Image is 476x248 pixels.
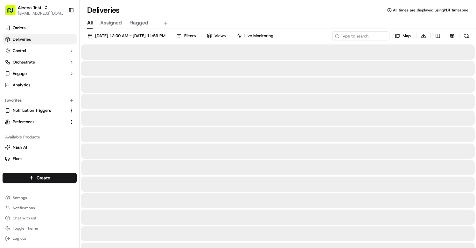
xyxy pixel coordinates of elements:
[402,33,411,39] span: Map
[5,108,66,113] a: Notification Triggers
[85,31,168,40] button: [DATE] 12:00 AM - [DATE] 11:59 PM
[5,156,74,162] a: Fleet
[13,226,38,231] span: Toggle Theme
[3,214,77,223] button: Chat with us!
[13,59,35,65] span: Orchestrate
[3,234,77,243] button: Log out
[3,142,77,152] button: Nash AI
[3,117,77,127] button: Preferences
[13,25,25,31] span: Orders
[3,224,77,233] button: Toggle Theme
[462,31,471,40] button: Refresh
[3,34,77,44] a: Deliveries
[174,31,199,40] button: Filters
[129,19,148,27] span: Flagged
[13,156,22,162] span: Fleet
[95,33,165,39] span: [DATE] 12:00 AM - [DATE] 11:59 PM
[393,8,468,13] span: All times are displayed using PDT timezone
[13,48,26,54] span: Control
[3,69,77,79] button: Engage
[392,31,414,40] button: Map
[332,31,389,40] input: Type to search
[18,4,41,11] button: Aleena Test
[214,33,226,39] span: Views
[13,216,36,221] span: Chat with us!
[13,144,27,150] span: Nash AI
[5,119,66,125] a: Preferences
[100,19,122,27] span: Assigned
[234,31,276,40] button: Live Monitoring
[3,193,77,202] button: Settings
[3,23,77,33] a: Orders
[3,165,77,175] button: Promise
[5,144,74,150] a: Nash AI
[13,108,51,113] span: Notification Triggers
[13,119,34,125] span: Preferences
[3,132,77,142] div: Available Products
[3,3,66,18] button: Aleena Test[EMAIL_ADDRESS][DOMAIN_NAME]
[3,105,77,116] button: Notification Triggers
[13,205,35,211] span: Notifications
[13,195,27,200] span: Settings
[3,57,77,67] button: Orchestrate
[3,204,77,212] button: Notifications
[3,80,77,90] a: Analytics
[244,33,273,39] span: Live Monitoring
[13,236,26,241] span: Log out
[204,31,228,40] button: Views
[3,46,77,56] button: Control
[87,19,93,27] span: All
[3,173,77,183] button: Create
[13,167,28,173] span: Promise
[3,95,77,105] div: Favorites
[18,11,63,16] button: [EMAIL_ADDRESS][DOMAIN_NAME]
[3,154,77,164] button: Fleet
[13,71,27,77] span: Engage
[5,167,74,173] a: Promise
[87,5,120,15] h1: Deliveries
[37,175,50,181] span: Create
[184,33,196,39] span: Filters
[13,37,31,42] span: Deliveries
[13,82,30,88] span: Analytics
